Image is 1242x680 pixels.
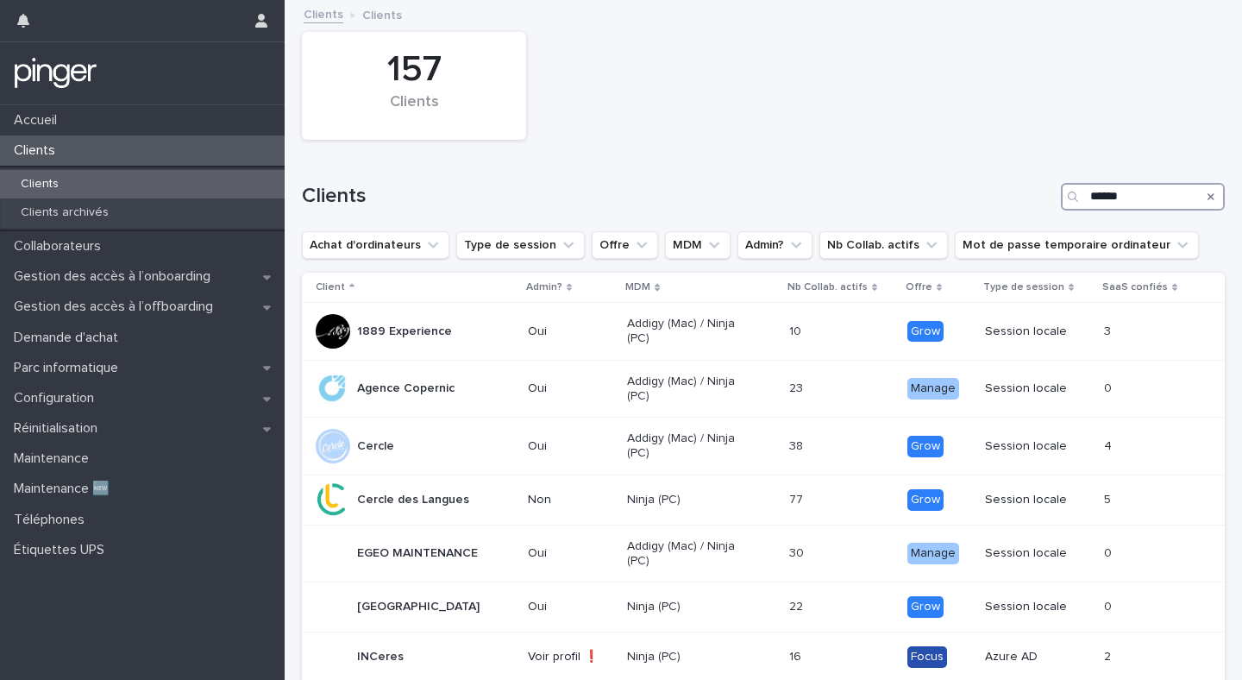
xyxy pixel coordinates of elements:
button: Nb Collab. actifs [819,231,948,259]
p: Oui [528,381,614,396]
p: Oui [528,600,614,614]
p: 10 [789,321,805,339]
tr: 1889 ExperienceOuiAddigy (Mac) / Ninja (PC)1010 GrowSession locale33 [302,303,1225,361]
div: Clients [331,93,497,129]
div: Grow [907,436,944,457]
p: Addigy (Mac) / Ninja (PC) [627,375,750,404]
p: Offre [906,278,932,297]
p: Gestion des accès à l’offboarding [7,299,227,315]
p: Session locale [985,381,1090,396]
p: 5 [1104,489,1114,507]
a: Clients [304,3,343,23]
p: 4 [1104,436,1115,454]
div: Focus [907,646,947,668]
p: Cercle [357,439,394,454]
input: Search [1061,183,1225,211]
p: Oui [528,546,614,561]
div: Grow [907,321,944,343]
p: Ninja (PC) [627,600,750,614]
p: Demande d'achat [7,330,132,346]
p: Non [528,493,614,507]
p: Addigy (Mac) / Ninja (PC) [627,539,750,569]
button: Admin? [737,231,812,259]
p: Session locale [985,546,1090,561]
tr: [GEOGRAPHIC_DATA]OuiNinja (PC)2222 GrowSession locale00 [302,582,1225,633]
p: Session locale [985,493,1090,507]
p: [GEOGRAPHIC_DATA] [357,600,480,614]
p: 3 [1104,321,1114,339]
div: Grow [907,596,944,618]
div: Manage [907,378,959,400]
p: Maintenance [7,450,103,467]
p: Ninja (PC) [627,493,750,507]
p: Addigy (Mac) / Ninja (PC) [627,431,750,461]
p: 0 [1104,596,1115,614]
tr: EGEO MAINTENANCEOuiAddigy (Mac) / Ninja (PC)3030 ManageSession locale00 [302,525,1225,582]
p: 23 [789,378,806,396]
p: EGEO MAINTENANCE [357,546,478,561]
p: Téléphones [7,512,98,528]
p: INCeres [357,650,404,664]
p: Maintenance 🆕 [7,481,123,497]
p: MDM [625,278,650,297]
button: MDM [665,231,731,259]
button: Mot de passe temporaire ordinateur [955,231,1199,259]
p: 0 [1104,543,1115,561]
p: Client [316,278,345,297]
p: Voir profil ❗ [528,650,614,664]
p: Réinitialisation [7,420,111,437]
p: Clients [362,4,402,23]
p: 30 [789,543,807,561]
p: Clients [7,142,69,159]
button: Type de session [456,231,585,259]
p: Oui [528,324,614,339]
h1: Clients [302,184,1054,209]
p: Gestion des accès à l’onboarding [7,268,224,285]
p: Nb Collab. actifs [787,278,868,297]
p: Azure AD [985,650,1090,664]
p: Admin? [526,278,562,297]
p: Session locale [985,600,1090,614]
div: Grow [907,489,944,511]
p: 77 [789,489,806,507]
p: Agence Copernic [357,381,455,396]
p: Session locale [985,439,1090,454]
div: Manage [907,543,959,564]
p: Ninja (PC) [627,650,750,664]
p: 2 [1104,646,1114,664]
tr: CercleOuiAddigy (Mac) / Ninja (PC)3838 GrowSession locale44 [302,418,1225,475]
p: Collaborateurs [7,238,115,255]
button: Offre [592,231,658,259]
p: SaaS confiés [1102,278,1168,297]
tr: Cercle des LanguesNonNinja (PC)7777 GrowSession locale55 [302,475,1225,525]
p: Type de session [983,278,1064,297]
p: Configuration [7,390,108,406]
p: Addigy (Mac) / Ninja (PC) [627,317,750,346]
p: Clients archivés [7,205,122,220]
p: Cercle des Langues [357,493,469,507]
tr: Agence CopernicOuiAddigy (Mac) / Ninja (PC)2323 ManageSession locale00 [302,360,1225,418]
p: 0 [1104,378,1115,396]
div: 157 [331,48,497,91]
p: 1889 Experience [357,324,452,339]
p: Session locale [985,324,1090,339]
button: Achat d'ordinateurs [302,231,449,259]
p: Étiquettes UPS [7,542,118,558]
p: Oui [528,439,614,454]
p: 16 [789,646,805,664]
img: mTgBEunGTSyRkCgitkcU [14,56,97,91]
p: Clients [7,177,72,192]
p: Parc informatique [7,360,132,376]
p: 38 [789,436,806,454]
p: 22 [789,596,806,614]
p: Accueil [7,112,71,129]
